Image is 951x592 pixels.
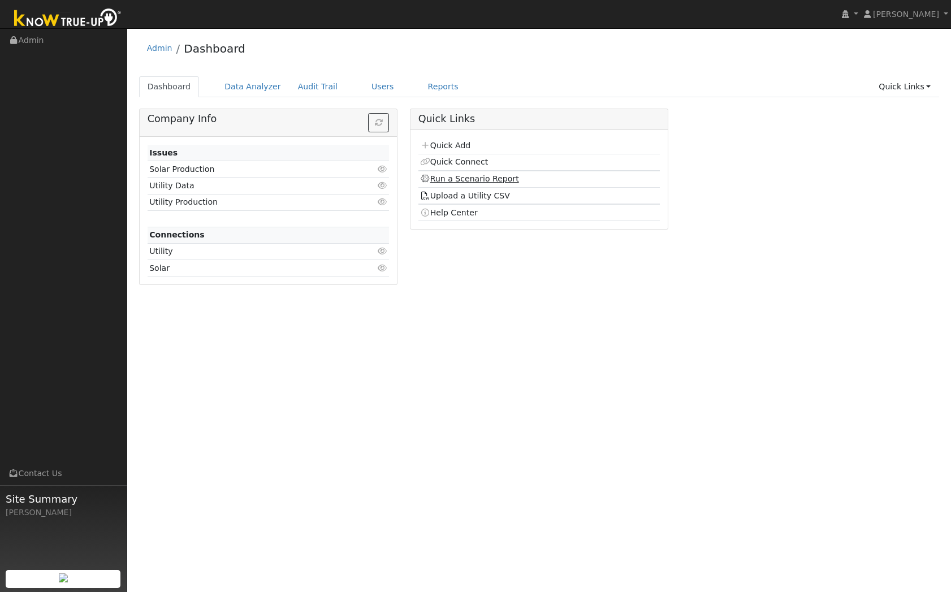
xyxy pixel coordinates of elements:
[149,148,178,157] strong: Issues
[184,42,245,55] a: Dashboard
[377,198,387,206] i: Click to view
[149,230,205,239] strong: Connections
[420,191,510,200] a: Upload a Utility CSV
[59,573,68,582] img: retrieve
[289,76,346,97] a: Audit Trail
[420,76,467,97] a: Reports
[148,161,351,178] td: Solar Production
[8,6,127,32] img: Know True-Up
[147,44,172,53] a: Admin
[377,165,387,173] i: Click to view
[6,491,121,507] span: Site Summary
[148,243,351,260] td: Utility
[873,10,939,19] span: [PERSON_NAME]
[148,178,351,194] td: Utility Data
[139,76,200,97] a: Dashboard
[377,247,387,255] i: Click to view
[420,141,470,150] a: Quick Add
[420,208,478,217] a: Help Center
[377,264,387,272] i: Click to view
[870,76,939,97] a: Quick Links
[418,113,660,125] h5: Quick Links
[6,507,121,518] div: [PERSON_NAME]
[420,157,488,166] a: Quick Connect
[148,260,351,276] td: Solar
[216,76,289,97] a: Data Analyzer
[377,182,387,189] i: Click to view
[363,76,403,97] a: Users
[148,194,351,210] td: Utility Production
[420,174,519,183] a: Run a Scenario Report
[148,113,390,125] h5: Company Info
